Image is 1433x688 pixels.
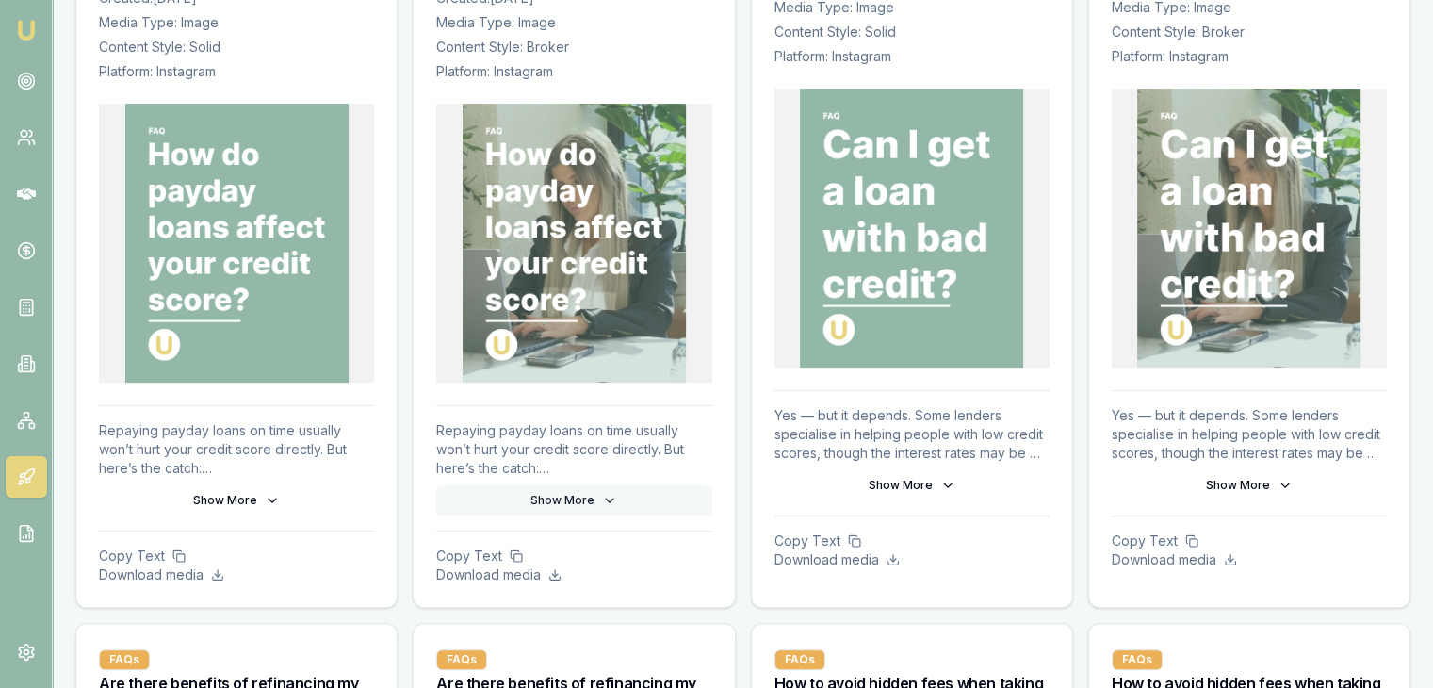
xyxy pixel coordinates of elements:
[1112,23,1387,41] p: Content Style: Broker
[1112,470,1387,500] button: Show More
[99,649,150,670] div: FAQs
[436,547,711,565] p: Copy Text
[436,38,711,57] p: Content Style: Broker
[774,47,1050,66] p: Platform: Instagram
[774,23,1050,41] p: Content Style: Solid
[1137,89,1360,368] img: Can I get a loan with bad credit?
[436,649,487,670] div: FAQs
[99,13,374,32] p: Media Type: Image
[1112,406,1387,463] p: Yes — but it depends. Some lenders specialise in helping people with low credit scores, though th...
[774,406,1050,463] p: Yes — but it depends. Some lenders specialise in helping people with low credit scores, though th...
[774,470,1050,500] button: Show More
[436,565,711,584] p: Download media
[1112,550,1387,569] p: Download media
[774,532,1050,550] p: Copy Text
[1112,649,1163,670] div: FAQs
[1112,47,1387,66] p: Platform: Instagram
[774,649,825,670] div: FAQs
[99,62,374,81] p: Platform: Instagram
[436,62,711,81] p: Platform: Instagram
[15,19,38,41] img: emu-icon-u.png
[99,421,374,478] p: Repaying payday loans on time usually won’t hurt your credit score directly. But here’s the catch...
[436,13,711,32] p: Media Type: Image
[99,565,374,584] p: Download media
[774,550,1050,569] p: Download media
[99,485,374,516] button: Show More
[99,38,374,57] p: Content Style: Solid
[436,421,711,478] p: Repaying payday loans on time usually won’t hurt your credit score directly. But here’s the catch...
[436,485,711,516] button: Show More
[1112,532,1387,550] p: Copy Text
[463,104,686,383] img: How do payday loans affect your credit score?
[800,89,1023,368] img: Can I get a loan with bad credit?
[125,104,349,383] img: How do payday loans affect your credit score?
[99,547,374,565] p: Copy Text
